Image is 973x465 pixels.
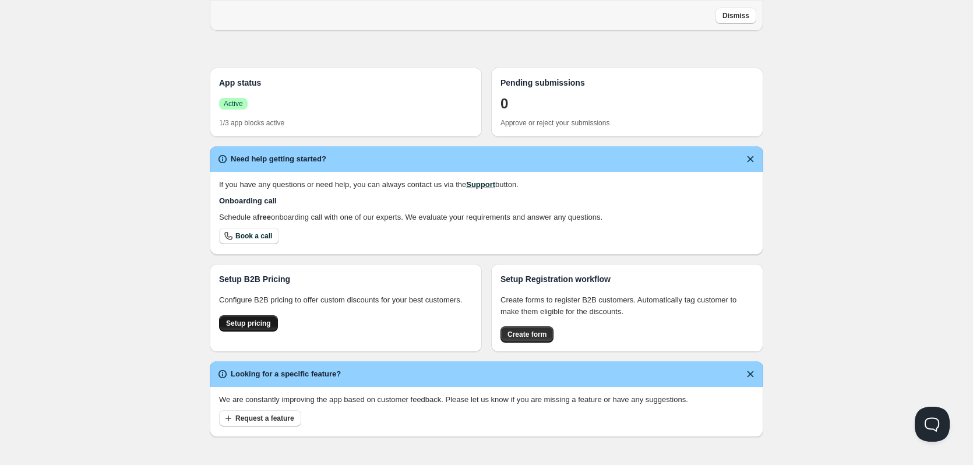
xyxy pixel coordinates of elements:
span: Create form [507,330,547,339]
h2: Looking for a specific feature? [231,368,341,380]
a: 0 [500,94,508,113]
button: Setup pricing [219,315,278,332]
span: Book a call [235,231,272,241]
p: 1/3 app blocks active [219,118,473,128]
h3: Setup B2B Pricing [219,273,473,285]
div: If you have any questions or need help, you can always contact us via the button. [219,179,754,191]
span: Request a feature [235,414,294,423]
iframe: Help Scout Beacon - Open [915,407,950,442]
h3: Setup Registration workflow [500,273,754,285]
span: Setup pricing [226,319,271,328]
span: Active [224,99,243,108]
a: Support [466,180,495,189]
h2: Need help getting started? [231,153,326,165]
p: Configure B2B pricing to offer custom discounts for your best customers. [219,294,473,306]
h3: App status [219,77,473,89]
h3: Pending submissions [500,77,754,89]
button: Request a feature [219,410,301,427]
p: We are constantly improving the app based on customer feedback. Please let us know if you are mis... [219,394,754,406]
a: SuccessActive [219,98,248,110]
button: Dismiss [715,8,756,24]
button: Dismiss notification [742,151,759,167]
h4: Onboarding call [219,195,754,207]
a: Book a call [219,228,279,244]
button: Create form [500,326,554,343]
span: Dismiss [722,11,749,20]
div: Schedule a onboarding call with one of our experts. We evaluate your requirements and answer any ... [219,212,754,223]
b: free [257,213,271,221]
button: Dismiss notification [742,366,759,382]
p: Approve or reject your submissions [500,118,754,128]
p: Create forms to register B2B customers. Automatically tag customer to make them eligible for the ... [500,294,754,317]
